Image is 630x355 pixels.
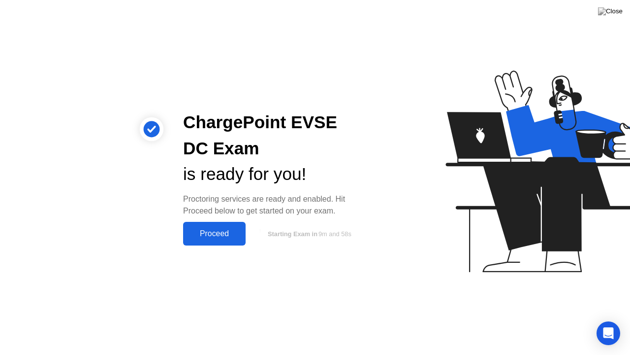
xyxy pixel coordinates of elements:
div: Proctoring services are ready and enabled. Hit Proceed below to get started on your exam. [183,193,366,217]
button: Proceed [183,222,246,246]
img: Close [598,7,623,15]
div: ChargePoint EVSE DC Exam [183,109,366,162]
button: Starting Exam in9m and 58s [251,224,366,243]
div: Open Intercom Messenger [597,321,620,345]
div: Proceed [186,229,243,238]
div: is ready for you! [183,161,366,187]
span: 9m and 58s [318,230,351,238]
